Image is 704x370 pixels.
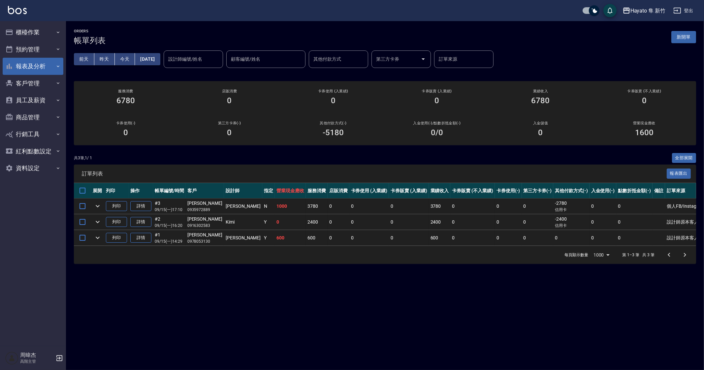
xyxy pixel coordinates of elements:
button: 報表匯出 [667,169,691,179]
td: -2780 [553,199,590,214]
h2: 業績收入 [496,89,584,93]
div: Hayato 隼 新竹 [630,7,665,15]
th: 卡券販賣 (不入業績) [450,183,495,199]
button: 登出 [671,5,696,17]
th: 設計師 [224,183,262,199]
td: #1 [153,230,186,246]
th: 列印 [104,183,129,199]
p: 0935972889 [187,207,222,213]
td: Y [262,230,275,246]
td: 2400 [429,214,451,230]
td: N [262,199,275,214]
th: 展開 [91,183,104,199]
h5: 周暐杰 [20,352,54,358]
h2: 卡券販賣 (不入業績) [600,89,688,93]
h2: 營業現金應收 [600,121,688,125]
th: 業績收入 [429,183,451,199]
td: -2400 [553,214,590,230]
td: 0 [450,230,495,246]
h3: 0 [123,128,128,137]
td: 0 [450,214,495,230]
td: 0 [522,199,554,214]
div: [PERSON_NAME] [187,231,222,238]
button: 報表及分析 [3,58,63,75]
button: expand row [93,217,103,227]
div: 1000 [591,246,612,264]
button: 資料設定 [3,160,63,177]
td: 1000 [275,199,306,214]
p: 09/15 (一) 14:29 [155,238,184,244]
td: 0 [495,230,522,246]
th: 營業現金應收 [275,183,306,199]
button: 全部展開 [672,153,696,163]
button: 昨天 [94,53,115,65]
h3: 0 [642,96,647,105]
h2: ORDERS [74,29,106,33]
td: 0 [275,214,306,230]
button: 員工及薪資 [3,92,63,109]
td: 0 [522,214,554,230]
td: 0 [349,199,389,214]
td: 3780 [306,199,328,214]
button: [DATE] [135,53,160,65]
button: 預約管理 [3,41,63,58]
div: [PERSON_NAME] [187,216,222,223]
td: 0 [495,214,522,230]
th: 指定 [262,183,275,199]
p: 共 3 筆, 1 / 1 [74,155,92,161]
p: 09/15 (一) 17:10 [155,207,184,213]
td: 0 [590,199,617,214]
img: Logo [8,6,27,14]
th: 店販消費 [328,183,349,199]
th: 帳單編號/時間 [153,183,186,199]
td: 0 [590,214,617,230]
a: 詳情 [130,201,151,211]
h3: 6780 [531,96,550,105]
button: 今天 [115,53,135,65]
a: 詳情 [130,217,151,227]
h2: 入金儲值 [496,121,584,125]
p: 高階主管 [20,358,54,364]
h2: 卡券使用 (入業績) [289,89,377,93]
td: 0 [328,230,349,246]
img: Person [5,352,18,365]
button: 客戶管理 [3,75,63,92]
a: 詳情 [130,233,151,243]
button: 櫃檯作業 [3,24,63,41]
td: #2 [153,214,186,230]
td: 0 [389,214,429,230]
button: expand row [93,201,103,211]
th: 卡券使用(-) [495,183,522,199]
p: 09/15 (一) 16:20 [155,223,184,229]
th: 卡券販賣 (入業績) [389,183,429,199]
td: 0 [553,230,590,246]
h3: 服務消費 [82,89,170,93]
td: 0 [590,230,617,246]
td: [PERSON_NAME] [224,199,262,214]
td: 2400 [306,214,328,230]
td: 0 [495,199,522,214]
td: 0 [349,214,389,230]
h3: 0 [538,128,543,137]
th: 備註 [653,183,665,199]
th: 第三方卡券(-) [522,183,554,199]
td: 600 [429,230,451,246]
h3: -5180 [323,128,344,137]
h3: 帳單列表 [74,36,106,45]
h2: 入金使用(-) /點數折抵金額(-) [393,121,481,125]
td: 0 [450,199,495,214]
h3: 0 [227,128,232,137]
td: 0 [616,214,653,230]
h3: 1600 [635,128,654,137]
h3: 0 /0 [431,128,443,137]
th: 操作 [129,183,153,199]
a: 報表匯出 [667,170,691,176]
h3: 0 [227,96,232,105]
button: 前天 [74,53,94,65]
td: Kimi [224,214,262,230]
td: 0 [349,230,389,246]
th: 客戶 [186,183,224,199]
button: 列印 [106,201,127,211]
div: [PERSON_NAME] [187,200,222,207]
p: 信用卡 [555,223,588,229]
